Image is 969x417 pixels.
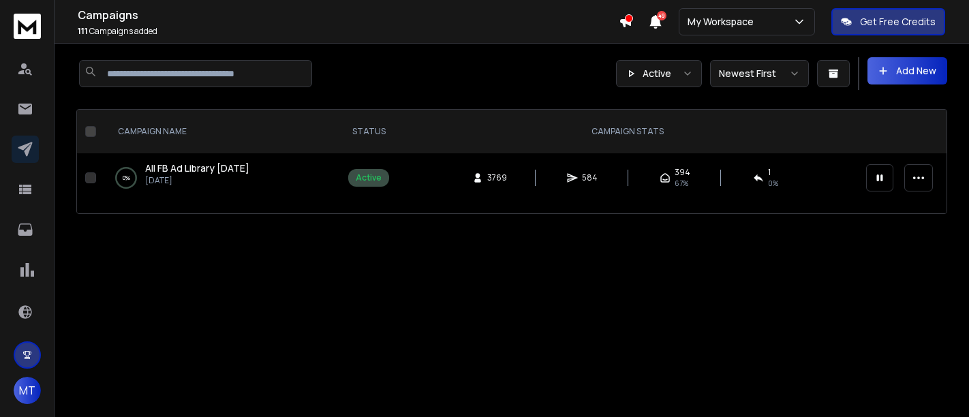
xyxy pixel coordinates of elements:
[768,167,771,178] span: 1
[14,377,41,404] button: MT
[356,172,382,183] div: Active
[860,15,936,29] p: Get Free Credits
[768,178,778,189] span: 0 %
[643,67,671,80] p: Active
[145,175,249,186] p: [DATE]
[102,110,340,153] th: CAMPAIGN NAME
[145,161,249,174] span: All FB Ad Library [DATE]
[675,178,688,189] span: 67 %
[487,172,507,183] span: 3769
[688,15,759,29] p: My Workspace
[123,171,130,185] p: 0 %
[340,110,397,153] th: STATUS
[78,26,619,37] p: Campaigns added
[145,161,249,175] a: All FB Ad Library [DATE]
[710,60,809,87] button: Newest First
[582,172,598,183] span: 584
[78,25,88,37] span: 111
[14,14,41,39] img: logo
[675,167,690,178] span: 394
[657,11,666,20] span: 49
[397,110,858,153] th: CAMPAIGN STATS
[102,153,340,202] td: 0%All FB Ad Library [DATE][DATE]
[831,8,945,35] button: Get Free Credits
[867,57,947,84] button: Add New
[78,7,619,23] h1: Campaigns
